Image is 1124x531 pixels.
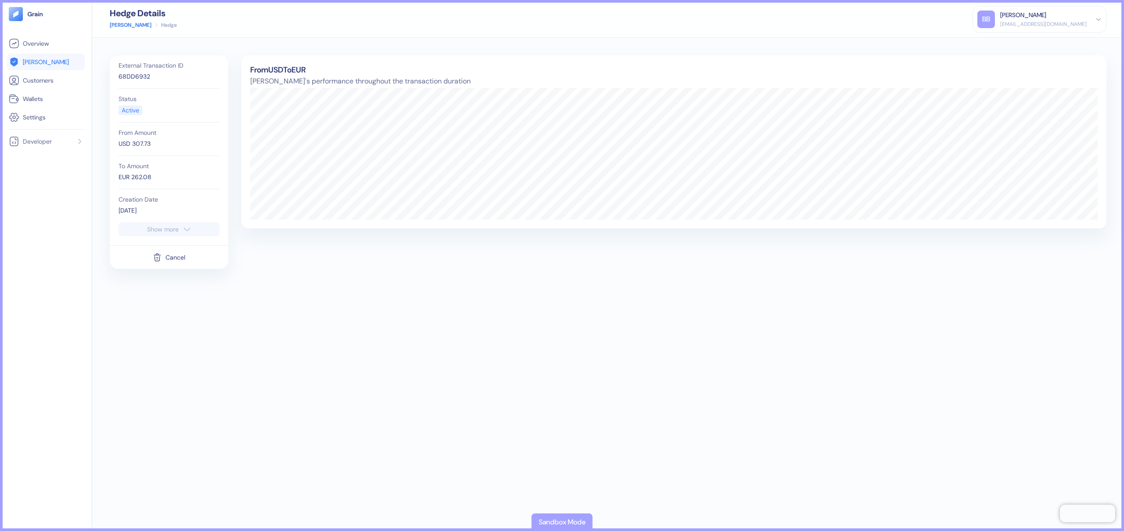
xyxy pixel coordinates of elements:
a: Settings [9,112,83,123]
div: USD 307.73 [119,139,220,148]
img: logo-tablet-V2.svg [9,7,23,21]
div: Show more [147,226,179,232]
span: Overview [23,39,49,48]
a: [PERSON_NAME] [9,57,83,67]
div: Status [119,96,220,102]
a: Overview [9,38,83,49]
a: [PERSON_NAME] [110,21,151,29]
div: [EMAIL_ADDRESS][DOMAIN_NAME] [1000,20,1087,28]
span: Settings [23,113,46,122]
img: logo [27,11,43,17]
div: Active [122,106,139,115]
div: [PERSON_NAME] [1000,11,1046,20]
span: Developer [23,137,52,146]
div: 68DD6932 [119,72,220,81]
div: From Amount [119,130,220,136]
iframe: Chatra live chat [1060,505,1115,522]
a: Customers [9,75,83,86]
span: [PERSON_NAME] [23,58,69,66]
div: Hedge Details [110,9,177,18]
a: Wallets [9,94,83,104]
span: [PERSON_NAME]'s performance throughout the transaction duration [250,76,1098,87]
span: Customers [23,76,54,85]
div: To Amount [119,163,220,169]
div: Sandbox Mode [539,517,586,527]
div: Cancel [166,254,185,260]
span: Wallets [23,94,43,103]
div: From USD To EUR [250,64,1098,76]
div: External Transaction ID [119,62,220,69]
div: EUR 262.08 [119,173,220,182]
button: Show more [119,222,220,236]
div: BB [977,11,995,28]
button: Cancel [153,249,185,266]
div: Creation Date [119,196,220,202]
div: [DATE] [119,206,220,215]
